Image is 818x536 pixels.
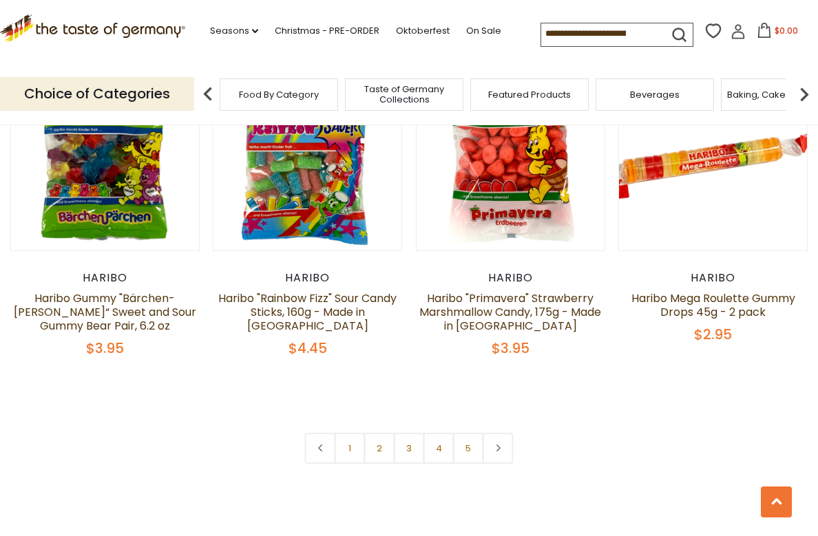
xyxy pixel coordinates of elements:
img: Haribo [213,63,401,250]
a: Haribo "Primavera" Strawberry Marshmallow Candy, 175g - Made in [GEOGRAPHIC_DATA] [419,290,601,334]
a: Featured Products [488,89,571,100]
a: Oktoberfest [396,23,450,39]
a: Haribo Mega Roulette Gummy Drops 45g - 2 pack [631,290,795,320]
a: 1 [335,433,366,464]
a: Christmas - PRE-ORDER [275,23,379,39]
a: Haribo Gummy "Bärchen-[PERSON_NAME]“ Sweet and Sour Gummy Bear Pair, 6.2 oz [14,290,196,334]
img: Haribo [11,63,199,250]
a: Food By Category [239,89,319,100]
span: $2.95 [694,325,732,344]
div: Haribo [416,271,605,285]
img: previous arrow [194,81,222,108]
a: Taste of Germany Collections [349,84,459,105]
span: $4.45 [289,339,327,358]
span: $0.00 [775,25,798,36]
div: Haribo [618,271,808,285]
a: On Sale [466,23,501,39]
img: next arrow [790,81,818,108]
div: Haribo [213,271,402,285]
a: 3 [394,433,425,464]
a: 5 [453,433,484,464]
a: 2 [364,433,395,464]
span: $3.95 [492,339,529,358]
div: Haribo [10,271,200,285]
a: Beverages [630,89,680,100]
button: $0.00 [748,23,807,43]
a: 4 [423,433,454,464]
span: $3.95 [86,339,124,358]
a: Haribo "Rainbow Fizz" Sour Candy Sticks, 160g - Made in [GEOGRAPHIC_DATA] [218,290,397,334]
img: Haribo [619,63,807,250]
img: Haribo [417,63,605,250]
a: Seasons [210,23,258,39]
